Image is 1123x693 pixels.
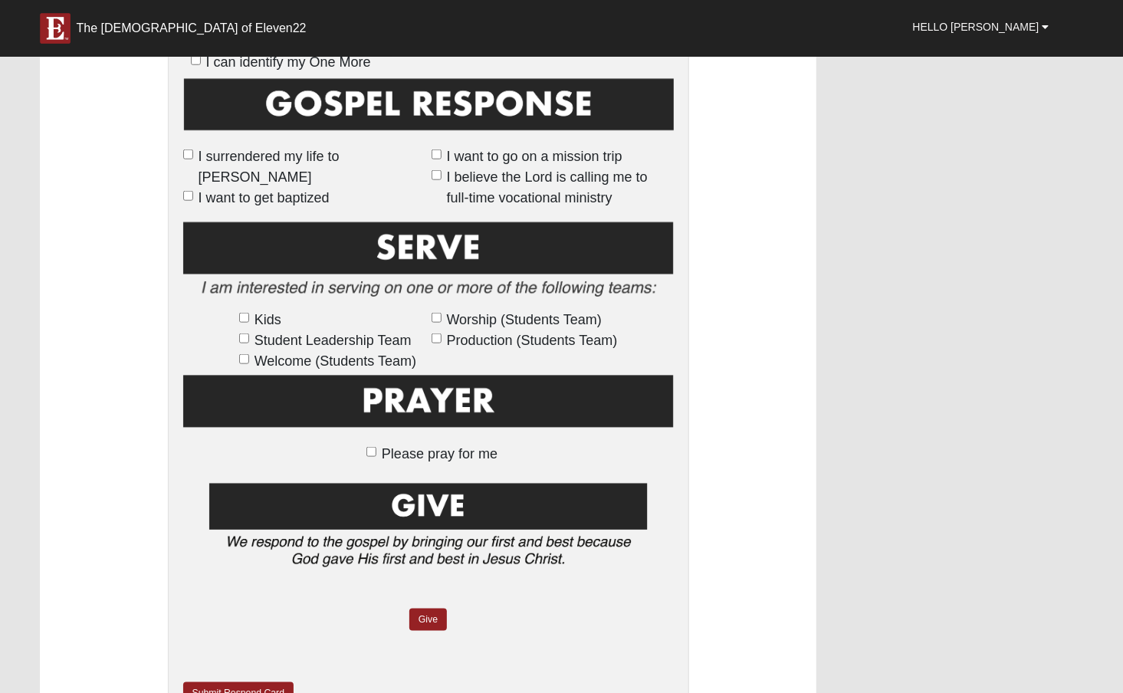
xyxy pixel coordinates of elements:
[432,170,442,180] input: I believe the Lord is calling me to full-time vocational ministry
[447,310,602,330] span: Worship (Students Team)
[901,8,1061,46] a: Hello [PERSON_NAME]
[254,310,281,330] span: Kids
[183,76,674,144] img: GospelResponseBLK.png
[199,146,425,188] span: I surrendered my life to [PERSON_NAME]
[447,167,674,209] span: I believe the Lord is calling me to full-time vocational ministry
[447,146,622,167] span: I want to go on a mission trip
[254,330,412,351] span: Student Leadership Team
[366,447,376,457] input: Please pray for me
[432,149,442,159] input: I want to go on a mission trip
[382,446,497,461] span: Please pray for me
[409,609,447,631] a: Give
[40,13,71,44] img: E-icon-fireweed-White-TM.png
[913,21,1039,33] span: Hello [PERSON_NAME]
[239,313,249,323] input: Kids
[239,354,249,364] input: Welcome (Students Team)
[254,351,416,372] span: Welcome (Students Team)
[432,333,442,343] input: Production (Students Team)
[239,333,249,343] input: Student Leadership Team
[432,313,442,323] input: Worship (Students Team)
[183,372,674,441] img: Prayer.png
[199,188,330,209] span: I want to get baptized
[183,219,674,307] img: Serve2.png
[191,55,201,65] input: I can identify my One More
[183,191,193,201] input: I want to get baptized
[447,330,618,351] span: Production (Students Team)
[77,21,307,36] div: The [DEMOGRAPHIC_DATA] of Eleven22
[28,5,318,44] a: The [DEMOGRAPHIC_DATA] of Eleven22
[183,149,193,159] input: I surrendered my life to [PERSON_NAME]
[206,54,371,70] span: I can identify my One More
